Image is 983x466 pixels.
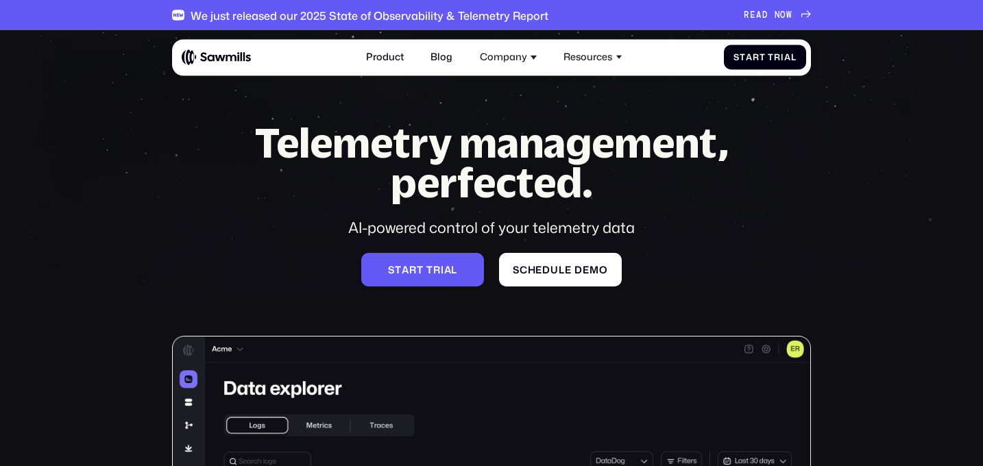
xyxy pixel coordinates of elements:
div: We just released our 2025 State of Observability & Telemetry Report [191,9,548,22]
span: l [451,264,457,275]
a: Product [359,44,411,71]
a: READNOW [744,10,811,21]
span: t [417,264,424,275]
span: h [528,264,536,275]
h1: Telemetry management, perfected. [230,123,753,202]
div: Company [480,51,527,63]
span: e [583,264,590,275]
span: R [744,10,750,21]
span: t [740,52,746,62]
span: a [746,52,753,62]
span: r [753,52,760,62]
div: Resources [563,51,612,63]
span: N [775,10,781,21]
a: Scheduledemo [499,253,622,286]
span: D [762,10,768,21]
span: A [756,10,762,21]
span: t [395,264,402,275]
span: O [780,10,786,21]
span: S [513,264,520,275]
span: t [760,52,766,62]
span: i [781,52,784,62]
span: W [786,10,792,21]
span: a [444,264,452,275]
span: e [565,264,572,275]
span: e [535,264,542,275]
div: AI-powered control of your telemetry data [230,217,753,238]
a: Starttrial [361,253,484,286]
span: S [388,264,395,275]
span: r [433,264,441,275]
span: d [574,264,583,275]
span: a [402,264,409,275]
span: l [791,52,797,62]
span: m [590,264,599,275]
span: a [784,52,791,62]
span: E [750,10,756,21]
span: d [542,264,550,275]
span: i [441,264,444,275]
span: T [768,52,774,62]
span: r [409,264,417,275]
span: c [520,264,528,275]
span: r [774,52,781,62]
span: t [426,264,433,275]
div: Company [472,44,544,71]
div: Resources [556,44,629,71]
a: StartTrial [724,45,806,70]
a: Blog [424,44,461,71]
span: S [733,52,740,62]
span: l [559,264,565,275]
span: u [550,264,559,275]
span: o [599,264,608,275]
